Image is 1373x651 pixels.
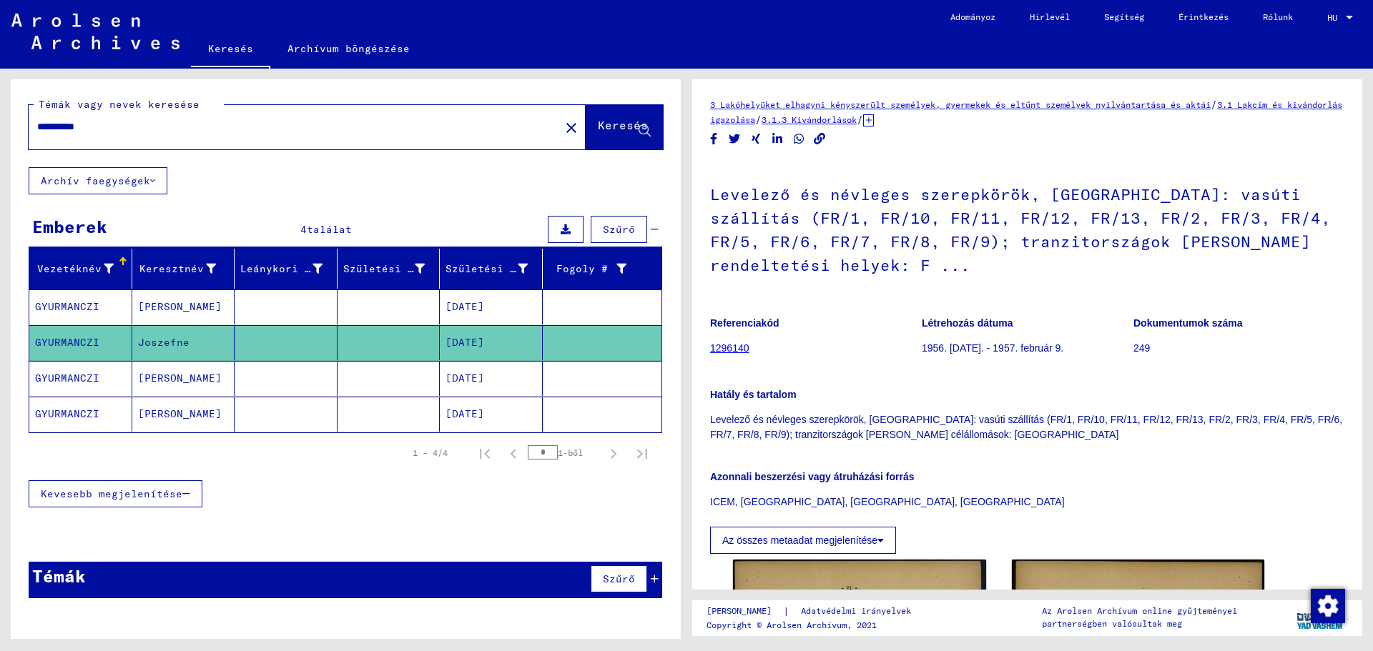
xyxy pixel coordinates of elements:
[710,184,1331,275] font: Levelező és névleges szerepkörök, [GEOGRAPHIC_DATA]: vasúti szállítás (FR/1, FR/10, FR/11, FR/12,...
[707,130,722,148] button: Megosztás Facebookon
[922,342,1063,354] font: 1956. [DATE]. - 1957. február 9.
[1211,98,1217,111] font: /
[139,262,204,275] font: Keresztnév
[543,249,662,289] mat-header-cell: Fogoly #
[591,216,647,243] button: Szűrő
[138,300,222,313] font: [PERSON_NAME]
[287,42,410,55] font: Archívum böngészése
[413,447,448,458] font: 1 – 4/4
[307,223,352,236] font: találat
[499,439,528,467] button: Előző oldal
[1030,11,1070,22] font: Hírlevél
[138,407,222,420] font: [PERSON_NAME]
[727,130,742,148] button: Megosztás Twitteren
[1042,618,1182,629] font: partnerségben valósultak meg
[343,262,433,275] font: Születési hely
[603,572,635,585] font: Szűrő
[563,119,580,136] mat-icon: close
[446,372,484,384] font: [DATE]
[755,113,762,126] font: /
[270,31,427,66] a: Archívum böngészése
[35,300,99,313] font: GYURMANCZI
[558,447,583,458] font: 1-ből
[548,257,645,280] div: Fogoly #
[132,249,235,289] mat-header-cell: Keresztnév
[707,605,772,616] font: [PERSON_NAME]
[41,487,182,500] font: Kevesebb megjelenítése
[138,336,190,349] font: Joszefne
[138,372,222,384] font: [PERSON_NAME]
[35,257,132,280] div: Vezetéknév
[37,262,102,275] font: Vezetéknév
[446,407,484,420] font: [DATE]
[11,14,179,49] img: Arolsen_neg.svg
[628,439,656,467] button: Utolsó oldal
[557,113,586,141] button: Világos
[1133,317,1242,329] font: Dokumentumok száma
[29,249,132,289] mat-header-cell: Vezetéknév
[41,174,150,187] font: Archív faegységek
[1133,342,1150,354] font: 249
[338,249,441,289] mat-header-cell: Születési hely
[440,249,543,289] mat-header-cell: Születési idő
[32,565,86,587] font: Témák
[857,113,863,126] font: /
[32,216,107,237] font: Emberek
[789,604,928,619] a: Adatvédelmi irányelvek
[603,223,635,236] font: Szűrő
[35,372,99,384] font: GYURMANCZI
[29,480,202,507] button: Kevesebb megjelenítése
[710,389,797,400] font: Hatály és tartalom
[300,223,307,236] font: 4
[235,249,338,289] mat-header-cell: Leánykori név
[710,414,1342,440] font: Levelező és névleges szerepkörök, [GEOGRAPHIC_DATA]: vasúti szállítás (FR/1, FR/10, FR/11, FR/12,...
[710,342,749,354] a: 1296140
[762,114,857,125] a: 3.1.3 Kivándorlások
[1104,11,1144,22] font: Segítség
[707,604,783,619] a: [PERSON_NAME]
[950,11,995,22] font: Adományoz
[599,439,628,467] button: Következő oldal
[1327,12,1337,23] font: HU
[1310,588,1344,622] div: Hozzájárulás módosítása
[471,439,499,467] button: Első oldal
[591,565,647,592] button: Szűrő
[446,262,529,275] font: Születési idő
[1263,11,1293,22] font: Rólunk
[191,31,270,69] a: Keresés
[710,496,1065,507] font: ICEM, [GEOGRAPHIC_DATA], [GEOGRAPHIC_DATA], [GEOGRAPHIC_DATA]
[710,471,915,482] font: Azonnali beszerzési vagy átruházási forrás
[1311,589,1345,623] img: Hozzájárulás módosítása
[35,336,99,349] font: GYURMANCZI
[240,262,324,275] font: Leánykori név
[749,130,764,148] button: Megosztás Xingen
[35,407,99,420] font: GYURMANCZI
[446,300,484,313] font: [DATE]
[446,257,546,280] div: Születési idő
[39,98,200,111] font: Témák vagy nevek keresése
[710,317,779,329] font: Referenciakód
[922,317,1013,329] font: Létrehozás dátuma
[240,257,340,280] div: Leánykori név
[707,620,877,630] font: Copyright © Arolsen Archívum, 2021
[446,336,484,349] font: [DATE]
[29,167,167,194] button: Archív faegységek
[556,262,608,275] font: Fogoly #
[710,527,896,554] button: Az összes metaadat megjelenítése
[1294,600,1347,635] img: yv_logo.png
[722,535,877,546] font: Az összes metaadat megjelenítése
[801,605,911,616] font: Adatvédelmi irányelvek
[710,99,1211,110] a: 3 Lakóhelyüket elhagyni kényszerült személyek, gyermekek és eltűnt személyek nyilvántartása és aktái
[812,130,827,148] button: Link másolása
[783,605,789,617] font: |
[598,118,648,132] font: Keresés
[586,105,663,149] button: Keresés
[138,257,235,280] div: Keresztnév
[1042,605,1237,616] font: Az Arolsen Archívum online gyűjteményei
[770,130,785,148] button: Megosztás LinkedIn-en
[208,42,253,55] font: Keresés
[792,130,807,148] button: Megosztás WhatsApp-on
